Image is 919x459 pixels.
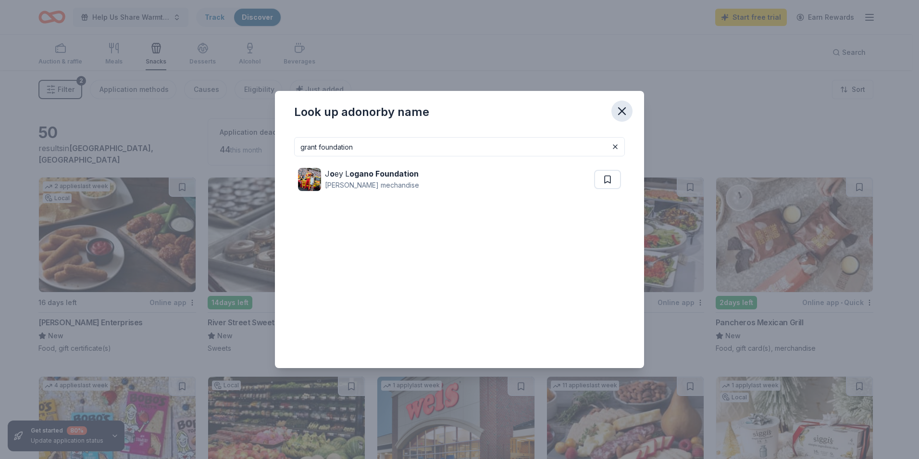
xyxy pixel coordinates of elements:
[298,168,321,191] img: Image for Joey Logano Foundation
[325,179,419,191] div: [PERSON_NAME] mechandise
[294,104,429,120] div: Look up a donor by name
[325,168,419,179] div: J ey L
[294,137,625,156] input: Search
[349,169,419,178] strong: ogano Foundation
[330,169,335,178] strong: o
